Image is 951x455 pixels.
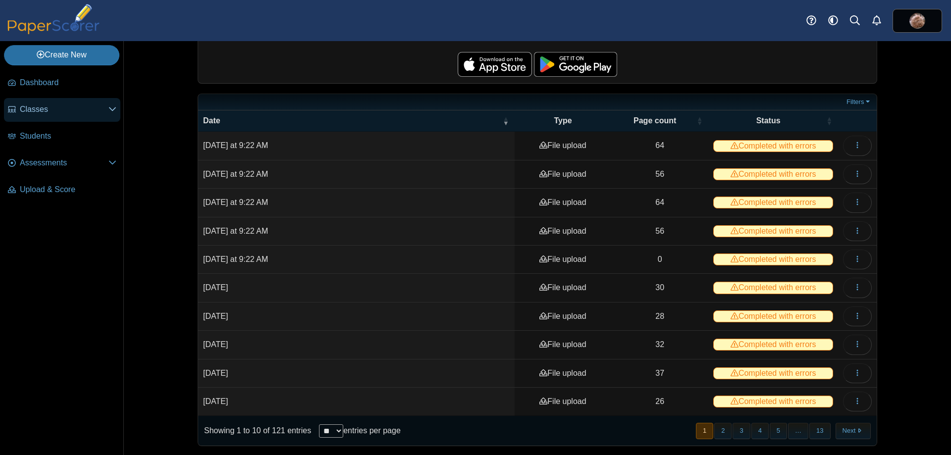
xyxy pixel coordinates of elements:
td: 26 [611,388,708,416]
button: Next [836,423,871,439]
td: 32 [611,331,708,359]
nav: pagination [695,423,871,439]
img: google-play-badge.png [534,52,617,77]
td: File upload [515,217,611,246]
span: Completed with errors [713,339,833,351]
span: Completed with errors [713,225,833,237]
span: Completed with errors [713,253,833,265]
span: Date [203,116,220,125]
img: PaperScorer [4,4,103,34]
td: File upload [515,274,611,302]
a: Assessments [4,152,120,175]
span: Assessments [20,157,108,168]
img: apple-store-badge.svg [458,52,532,77]
time: Jun 9, 2025 at 12:08 PM [203,312,228,320]
td: File upload [515,246,611,274]
a: Dashboard [4,71,120,95]
div: Showing 1 to 10 of 121 entries [198,416,311,446]
td: File upload [515,189,611,217]
td: 56 [611,217,708,246]
td: File upload [515,132,611,160]
span: Completed with errors [713,310,833,322]
span: Completed with errors [713,168,833,180]
time: Jun 9, 2025 at 12:08 PM [203,340,228,349]
td: File upload [515,160,611,189]
span: Status : Activate to sort [826,110,832,131]
a: Alerts [866,10,888,32]
td: 30 [611,274,708,302]
span: Completed with errors [713,197,833,208]
time: Jun 9, 2025 at 12:09 PM [203,283,228,292]
span: Upload & Score [20,184,116,195]
span: Page count [634,116,676,125]
span: Dashboard [20,77,116,88]
time: Sep 15, 2025 at 9:22 AM [203,198,268,206]
td: File upload [515,388,611,416]
time: Jun 9, 2025 at 12:07 PM [203,369,228,377]
span: Completed with errors [713,396,833,407]
span: Jean-Paul Whittall [909,13,925,29]
td: 37 [611,359,708,388]
span: Classes [20,104,108,115]
button: 1 [696,423,713,439]
time: Sep 15, 2025 at 9:22 AM [203,170,268,178]
a: Classes [4,98,120,122]
span: Completed with errors [713,140,833,152]
span: … [788,423,808,439]
time: Jun 6, 2025 at 8:50 AM [203,397,228,405]
td: File upload [515,359,611,388]
span: Completed with errors [713,282,833,294]
span: Status [756,116,781,125]
button: 13 [809,423,830,439]
span: Date : Activate to remove sorting [503,110,509,131]
span: Completed with errors [713,367,833,379]
a: Upload & Score [4,178,120,202]
td: 0 [611,246,708,274]
a: Create New [4,45,119,65]
button: 5 [770,423,787,439]
label: entries per page [343,426,401,435]
time: Sep 15, 2025 at 9:22 AM [203,141,268,150]
a: Students [4,125,120,149]
td: File upload [515,331,611,359]
span: Type [554,116,572,125]
time: Sep 15, 2025 at 9:22 AM [203,227,268,235]
td: File upload [515,303,611,331]
button: 3 [733,423,750,439]
td: 64 [611,189,708,217]
img: ps.7gEweUQfp4xW3wTN [909,13,925,29]
a: ps.7gEweUQfp4xW3wTN [893,9,942,33]
button: 4 [751,423,769,439]
button: 2 [714,423,732,439]
td: 28 [611,303,708,331]
a: PaperScorer [4,27,103,36]
a: Filters [844,97,874,107]
td: 56 [611,160,708,189]
span: Students [20,131,116,142]
time: Sep 15, 2025 at 9:22 AM [203,255,268,263]
td: 64 [611,132,708,160]
span: Page count : Activate to sort [696,110,702,131]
